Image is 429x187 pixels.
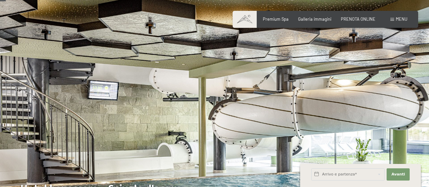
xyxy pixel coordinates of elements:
[298,16,331,22] a: Galleria immagini
[300,160,328,164] span: Richiesta express
[391,172,405,177] span: Avanti
[341,16,375,22] a: PRENOTA ONLINE
[263,16,289,22] a: Premium Spa
[387,168,410,181] button: Avanti
[396,16,407,22] span: Menu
